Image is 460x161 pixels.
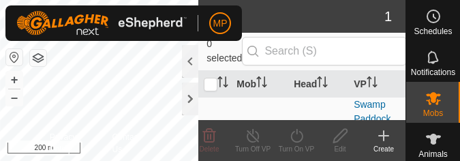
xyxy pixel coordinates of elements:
[6,49,22,65] button: Reset Map
[231,71,288,98] th: Mob
[414,27,452,35] span: Schedules
[242,37,407,65] input: Search (S)
[6,89,22,106] button: –
[206,8,384,25] h2: Mobs
[112,131,149,156] a: Contact Us
[384,6,392,27] span: 1
[367,78,378,89] p-sorticon: Activate to sort
[288,71,348,98] th: Head
[411,68,455,76] span: Notifications
[50,131,96,156] a: Privacy Policy
[30,50,46,66] button: Map Layers
[213,16,228,31] span: MP
[231,144,275,154] div: Turn Off VP
[256,78,267,89] p-sorticon: Activate to sort
[318,144,362,154] div: Edit
[258,119,283,147] div: Steers
[317,78,328,89] p-sorticon: Activate to sort
[418,150,448,158] span: Animals
[200,145,219,153] span: Delete
[423,109,443,117] span: Mobs
[206,37,242,65] span: 0 selected
[217,78,228,89] p-sorticon: Activate to sort
[6,72,22,88] button: +
[362,144,405,154] div: Create
[348,71,405,98] th: VP
[275,144,318,154] div: Turn On VP
[16,11,187,35] img: Gallagher Logo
